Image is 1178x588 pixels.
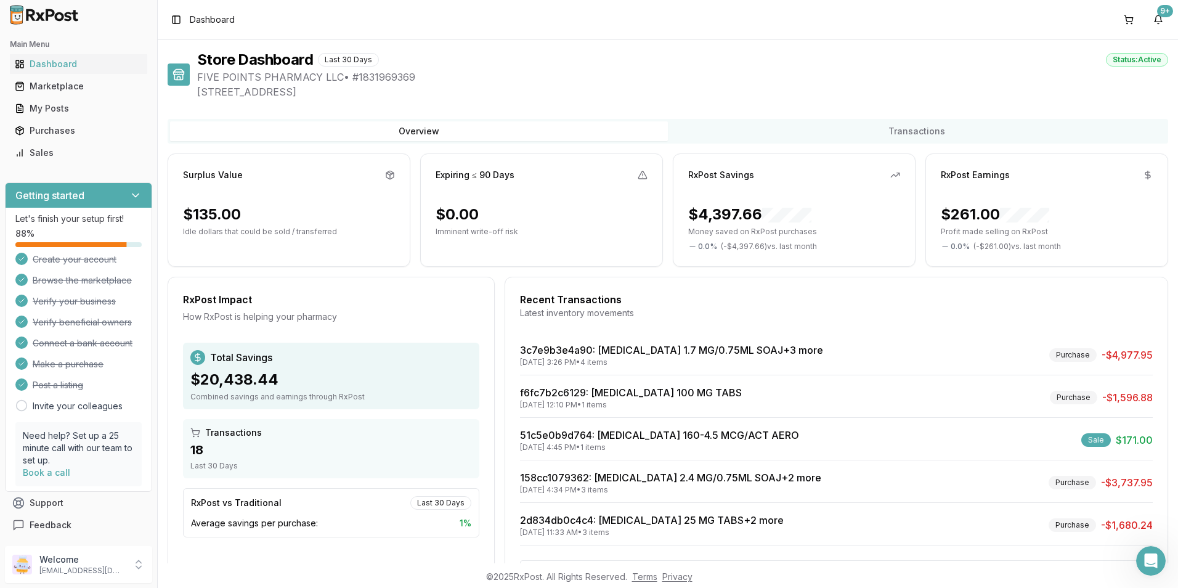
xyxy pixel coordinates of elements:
[688,205,811,224] div: $4,397.66
[33,400,123,412] a: Invite your colleagues
[10,97,147,120] a: My Posts
[10,53,147,75] a: Dashboard
[5,99,152,118] button: My Posts
[25,155,206,168] div: Send us a message
[1157,5,1173,17] div: 9+
[30,519,71,531] span: Feedback
[10,75,147,97] a: Marketplace
[25,108,222,129] p: How can we help?
[33,274,132,287] span: Browse the marketplace
[212,20,234,42] div: Close
[25,23,95,43] img: logo
[5,54,152,74] button: Dashboard
[82,385,164,434] button: Messages
[1102,390,1153,405] span: -$1,596.88
[33,295,116,308] span: Verify your business
[1106,53,1168,67] div: Status: Active
[941,227,1153,237] p: Profit made selling on RxPost
[688,169,754,181] div: RxPost Savings
[436,205,479,224] div: $0.00
[170,121,668,141] button: Overview
[698,242,717,251] span: 0.0 %
[15,227,35,240] span: 88 %
[460,517,471,529] span: 1 %
[520,485,821,495] div: [DATE] 4:34 PM • 3 items
[668,121,1166,141] button: Transactions
[190,392,472,402] div: Combined savings and earnings through RxPost
[1049,348,1097,362] div: Purchase
[10,142,147,164] a: Sales
[144,20,169,44] img: Profile image for Amantha
[5,514,152,536] button: Feedback
[520,514,784,526] a: 2d834db0c4c4: [MEDICAL_DATA] 25 MG TABS+2 more
[12,145,234,179] div: Send us a message
[1101,475,1153,490] span: -$3,737.95
[183,205,241,224] div: $135.00
[5,492,152,514] button: Support
[168,20,192,44] img: Profile image for Manuel
[5,143,152,163] button: Sales
[15,147,142,159] div: Sales
[520,307,1153,319] div: Latest inventory movements
[190,14,235,26] span: Dashboard
[190,14,235,26] nav: breadcrumb
[205,427,262,439] span: Transactions
[15,102,142,115] div: My Posts
[102,415,145,424] span: Messages
[436,227,648,237] p: Imminent write-off risk
[25,197,100,210] span: Search for help
[688,227,900,237] p: Money saved on RxPost purchases
[197,70,1168,84] span: FIVE POINTS PHARMACY LLC • # 1831969369
[23,430,134,467] p: Need help? Set up a 25 minute call with our team to set up.
[721,242,817,251] span: ( - $4,397.66 ) vs. last month
[33,358,104,370] span: Make a purchase
[15,213,142,225] p: Let's finish your setup first!
[33,337,132,349] span: Connect a bank account
[1050,391,1097,404] div: Purchase
[183,292,479,307] div: RxPost Impact
[1081,433,1111,447] div: Sale
[33,316,132,329] span: Verify beneficial owners
[15,125,142,137] div: Purchases
[18,190,229,215] button: Search for help
[39,553,125,566] p: Welcome
[436,169,514,181] div: Expiring ≤ 90 Days
[197,84,1168,99] span: [STREET_ADDRESS]
[632,571,657,582] a: Terms
[25,267,221,280] div: All services are online
[520,443,799,452] div: [DATE] 4:45 PM • 1 items
[191,497,282,509] div: RxPost vs Traditional
[210,350,272,365] span: Total Savings
[165,385,246,434] button: Help
[1136,546,1166,576] iframe: Intercom live chat
[1049,476,1096,489] div: Purchase
[1101,518,1153,533] span: -$1,680.24
[190,370,472,390] div: $20,438.44
[39,566,125,576] p: [EMAIL_ADDRESS][DOMAIN_NAME]
[191,517,318,529] span: Average savings per purchase:
[5,5,84,25] img: RxPost Logo
[33,379,83,391] span: Post a listing
[197,50,313,70] h1: Store Dashboard
[183,169,243,181] div: Surplus Value
[15,80,142,92] div: Marketplace
[520,400,742,410] div: [DATE] 12:10 PM • 1 items
[520,386,742,399] a: f6fc7b2c6129: [MEDICAL_DATA] 100 MG TABS
[195,415,215,424] span: Help
[1116,433,1153,447] span: $171.00
[10,120,147,142] a: Purchases
[318,53,379,67] div: Last 30 Days
[520,429,799,441] a: 51c5e0b9d764: [MEDICAL_DATA] 160-4.5 MCG/ACT AERO
[190,441,472,459] div: 18
[410,496,471,510] div: Last 30 Days
[1049,518,1096,532] div: Purchase
[520,344,823,356] a: 3c7e9b3e4a90: [MEDICAL_DATA] 1.7 MG/0.75ML SOAJ+3 more
[25,285,221,309] button: View status page
[12,555,32,574] img: User avatar
[662,571,693,582] a: Privacy
[183,227,395,237] p: Idle dollars that could be sold / transferred
[25,88,222,108] p: Hi [PERSON_NAME]
[1102,348,1153,362] span: -$4,977.95
[941,205,1049,224] div: $261.00
[1148,10,1168,30] button: 9+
